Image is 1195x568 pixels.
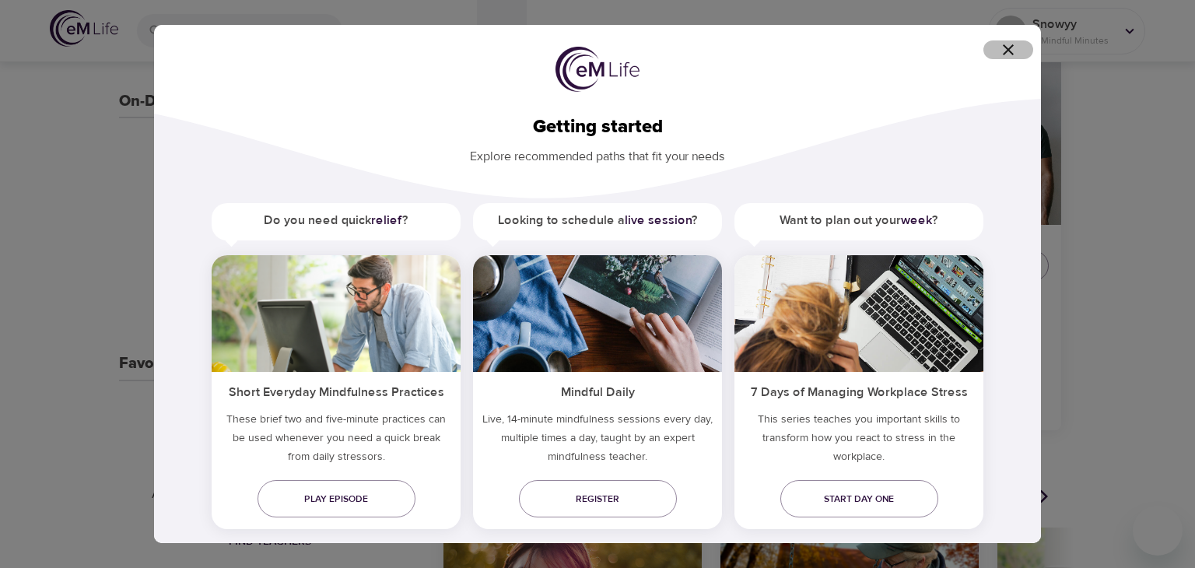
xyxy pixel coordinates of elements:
h5: Want to plan out your ? [734,203,983,238]
a: Register [519,480,677,517]
img: ims [473,255,722,372]
img: logo [555,47,640,92]
p: Explore recommended paths that fit your needs [179,138,1016,166]
a: Play episode [258,480,415,517]
span: Start day one [793,491,926,507]
a: week [901,212,932,228]
img: ims [734,255,983,372]
h5: These brief two and five-minute practices can be used whenever you need a quick break from daily ... [212,410,461,472]
h5: Looking to schedule a ? [473,203,722,238]
h5: Short Everyday Mindfulness Practices [212,372,461,410]
h2: Getting started [179,116,1016,138]
a: relief [371,212,402,228]
img: ims [212,255,461,372]
a: live session [625,212,692,228]
h5: Mindful Daily [473,372,722,410]
h5: 7 Days of Managing Workplace Stress [734,372,983,410]
a: Start day one [780,480,938,517]
span: Register [531,491,664,507]
h5: Do you need quick ? [212,203,461,238]
p: Live, 14-minute mindfulness sessions every day, multiple times a day, taught by an expert mindful... [473,410,722,472]
p: This series teaches you important skills to transform how you react to stress in the workplace. [734,410,983,472]
span: Play episode [270,491,403,507]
